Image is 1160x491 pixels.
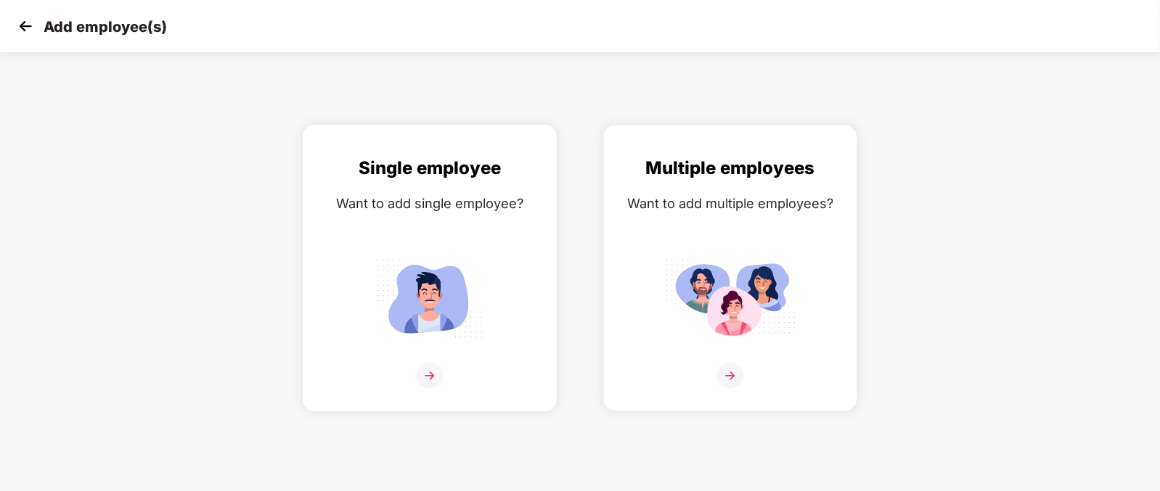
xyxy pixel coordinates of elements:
[318,154,542,182] div: Single employee
[417,363,443,389] img: svg+xml;base64,PHN2ZyB4bWxucz0iaHR0cDovL3d3dy53My5vcmcvMjAwMC9zdmciIHdpZHRoPSIzNiIgaGVpZ2h0PSIzNi...
[15,15,36,37] img: svg+xml;base64,PHN2ZyB4bWxucz0iaHR0cDovL3d3dy53My5vcmcvMjAwMC9zdmciIHdpZHRoPSIzMCIgaGVpZ2h0PSIzMC...
[717,363,743,389] img: svg+xml;base64,PHN2ZyB4bWxucz0iaHR0cDovL3d3dy53My5vcmcvMjAwMC9zdmciIHdpZHRoPSIzNiIgaGVpZ2h0PSIzNi...
[364,253,495,344] img: svg+xml;base64,PHN2ZyB4bWxucz0iaHR0cDovL3d3dy53My5vcmcvMjAwMC9zdmciIGlkPSJTaW5nbGVfZW1wbG95ZWUiIH...
[618,193,842,214] div: Want to add multiple employees?
[665,253,796,344] img: svg+xml;base64,PHN2ZyB4bWxucz0iaHR0cDovL3d3dy53My5vcmcvMjAwMC9zdmciIGlkPSJNdWx0aXBsZV9lbXBsb3llZS...
[318,193,542,214] div: Want to add single employee?
[618,154,842,182] div: Multiple employees
[44,18,167,36] p: Add employee(s)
